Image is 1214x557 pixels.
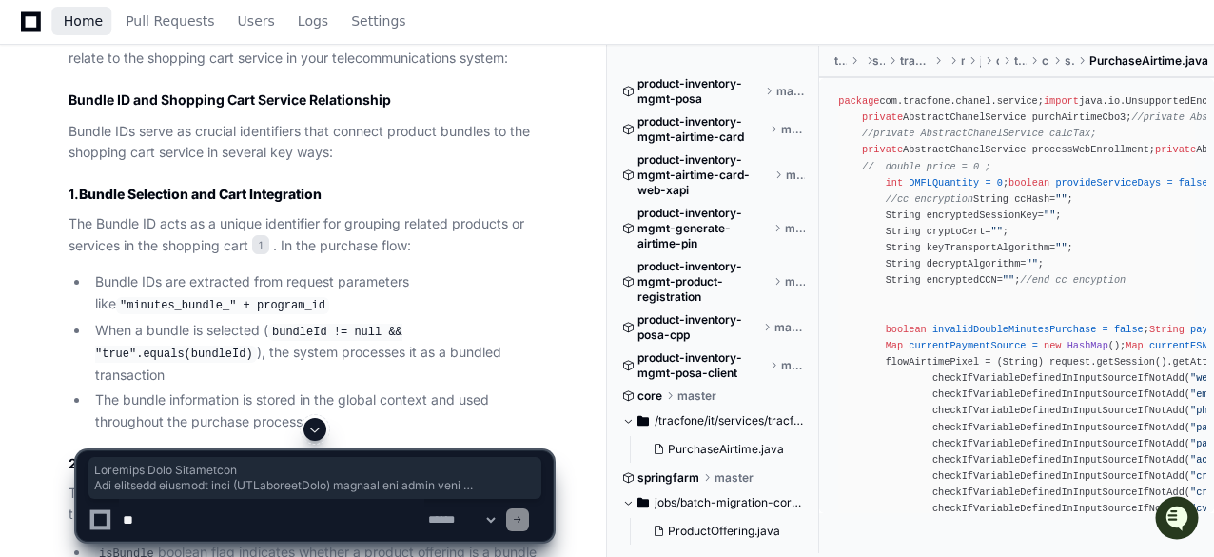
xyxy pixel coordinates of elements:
[1044,209,1055,221] span: ""
[785,274,805,289] span: master
[1055,177,1161,189] span: provideServiceDays
[886,324,927,335] span: boolean
[189,200,230,214] span: Pylon
[622,406,805,436] button: /tracfone/it/services/tracfone-chanel/src/main/java/com/tracfone/chanel/service
[1149,324,1185,335] span: String
[900,53,931,69] span: tracfone-chanel
[69,185,553,204] h3: 1.
[1003,274,1014,286] span: ""
[781,358,806,373] span: master
[134,199,230,214] a: Powered byPylon
[786,168,805,183] span: master
[774,320,805,335] span: master
[1032,340,1038,351] span: =
[886,177,903,189] span: int
[69,121,553,165] p: Bundle IDs serve as crucial identifiers that connect product bundles to the shopping cart service...
[991,226,1003,237] span: ""
[637,409,649,432] svg: Directory
[89,271,553,315] li: Bundle IDs are extracted from request parameters like
[1008,177,1049,189] span: boolean
[1044,95,1079,107] span: import
[1179,177,1208,189] span: false
[69,27,553,70] p: Based on my analysis of the codebase, I can now explain how Bundle IDs relate to the shopping car...
[79,186,322,202] strong: Bundle Selection and Cart Integration
[1055,242,1067,253] span: ""
[872,53,885,69] span: services
[961,53,965,69] span: main
[19,76,346,107] div: Welcome
[637,76,761,107] span: product-inventory-mgmt-posa
[997,177,1003,189] span: 0
[838,95,879,107] span: package
[1153,494,1204,546] iframe: Open customer support
[637,312,759,343] span: product-inventory-posa-cpp
[65,142,312,161] div: Start new chat
[637,114,766,145] span: product-inventory-mgmt-airtime-card
[785,221,805,236] span: master
[637,388,662,404] span: core
[1042,53,1049,69] span: chanel
[64,15,103,27] span: Home
[862,161,991,172] span: // double price = 0 ;
[886,340,903,351] span: Map
[980,53,982,69] span: java
[1065,53,1074,69] span: service
[637,152,771,198] span: product-inventory-mgmt-airtime-card-web-xapi
[1126,340,1143,351] span: Map
[909,177,979,189] span: DMFLQuantity
[116,297,329,314] code: "minutes_bundle_" + program_id
[677,388,716,404] span: master
[1166,177,1172,189] span: =
[637,350,766,381] span: product-inventory-mgmt-posa-client
[985,177,990,189] span: =
[637,206,770,251] span: product-inventory-mgmt-generate-airtime-pin
[323,148,346,170] button: Start new chat
[89,320,553,387] li: When a bundle is selected ( ), the system processes it as a bundled transaction
[886,193,973,205] span: //cc encryption
[1089,53,1208,69] span: PurchaseAirtime.java
[862,128,1096,139] span: //private AbstractChanelService calcTax;
[1044,340,1061,351] span: new
[1026,258,1037,269] span: ""
[1067,340,1108,351] span: HashMap
[862,111,903,123] span: private
[65,161,276,176] div: We're offline, but we'll be back soon!
[932,324,1097,335] span: invalidDoubleMinutesPurchase
[1155,144,1196,155] span: private
[69,90,553,109] h2: Bundle ID and Shopping Cart Service Relationship
[252,235,269,254] span: 1
[1114,324,1144,335] span: false
[637,259,770,305] span: product-inventory-mgmt-product-registration
[776,84,805,99] span: master
[781,122,805,137] span: master
[1020,274,1126,286] span: //end cc encyption
[238,15,275,27] span: Users
[351,15,405,27] span: Settings
[89,389,553,433] li: The bundle information is stored in the global context and used throughout the purchase process
[19,142,53,176] img: 1756235613930-3d25f9e4-fa56-45dd-b3ad-e072dfbd1548
[862,144,903,155] span: private
[94,463,536,493] span: Loremips Dolo Sitametcon Adi elitsedd eiusmodt inci (UTLaboreetDolo) magnaal eni admin veni quisn...
[19,19,57,57] img: PlayerZero
[996,53,998,69] span: com
[834,53,847,69] span: tracfone
[69,213,553,257] p: The Bundle ID acts as a unique identifier for grouping related products or services in the shoppi...
[1014,53,1027,69] span: tracfone
[1149,340,1208,351] span: currentESN
[1055,193,1067,205] span: ""
[655,413,805,428] span: /tracfone/it/services/tracfone-chanel/src/main/java/com/tracfone/chanel/service
[298,15,328,27] span: Logs
[1103,324,1108,335] span: =
[909,340,1026,351] span: currentPaymentSource
[126,15,214,27] span: Pull Requests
